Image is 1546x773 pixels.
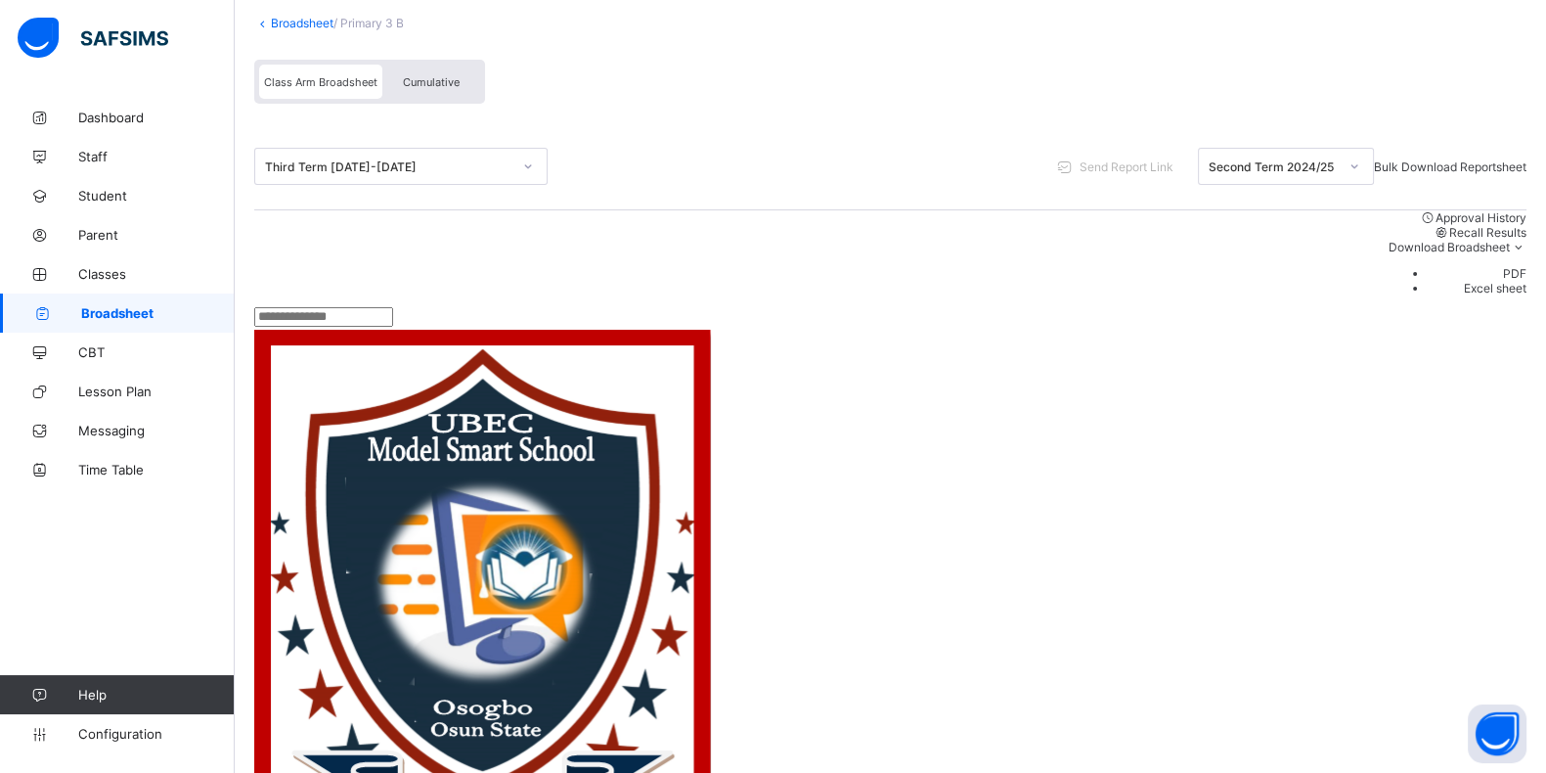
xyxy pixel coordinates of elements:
div: Third Term [DATE]-[DATE] [265,159,511,174]
span: Dashboard [78,110,235,125]
li: dropdown-list-item-text-0 [1428,266,1526,281]
span: Parent [78,227,235,243]
span: Student [78,188,235,204]
span: / Primary 3 B [333,16,404,30]
span: Help [78,687,234,703]
a: Broadsheet [271,16,333,30]
span: Bulk Download Reportsheet [1374,159,1526,174]
div: Second Term 2024/25 [1209,159,1338,174]
span: Time Table [78,462,235,477]
span: Class Arm Broadsheet [264,75,377,89]
button: Open asap [1468,705,1526,763]
li: dropdown-list-item-text-1 [1428,281,1526,296]
span: Broadsheet [81,305,235,321]
span: Approval History [1436,210,1526,225]
span: Messaging [78,423,235,438]
span: Staff [78,149,235,164]
span: Lesson Plan [78,384,235,399]
span: Send Report Link [1080,159,1173,174]
span: Configuration [78,726,234,742]
span: CBT [78,344,235,360]
span: Classes [78,266,235,282]
img: safsims [18,18,168,59]
span: Download Broadsheet [1389,240,1510,254]
span: Cumulative [403,75,460,89]
span: Recall Results [1449,225,1526,240]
